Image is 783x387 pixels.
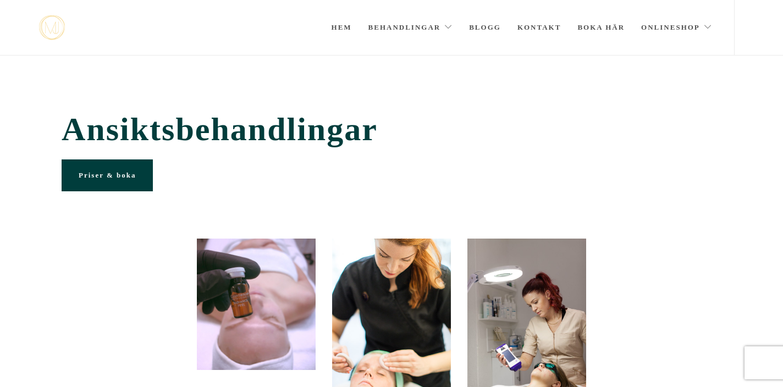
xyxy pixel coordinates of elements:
[39,15,65,40] a: mjstudio mjstudio mjstudio
[197,239,316,370] img: 20200316_113429315_iOS
[62,159,153,191] a: Priser & boka
[39,15,65,40] img: mjstudio
[79,171,136,179] span: Priser & boka
[62,110,721,148] span: Ansiktsbehandlingar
